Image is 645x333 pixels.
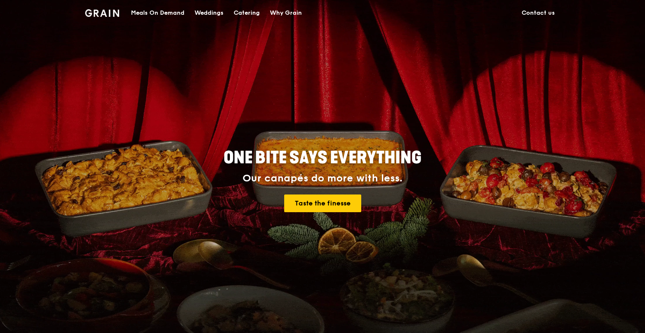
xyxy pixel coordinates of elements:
div: Why Grain [270,0,302,26]
div: Meals On Demand [131,0,184,26]
div: Weddings [195,0,224,26]
a: Taste the finesse [284,194,361,212]
a: Why Grain [265,0,307,26]
div: Our canapés do more with less. [171,173,474,184]
a: Catering [229,0,265,26]
span: ONE BITE SAYS EVERYTHING [224,148,421,168]
a: Contact us [517,0,560,26]
div: Catering [234,0,260,26]
img: Grain [85,9,119,17]
a: Weddings [189,0,229,26]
